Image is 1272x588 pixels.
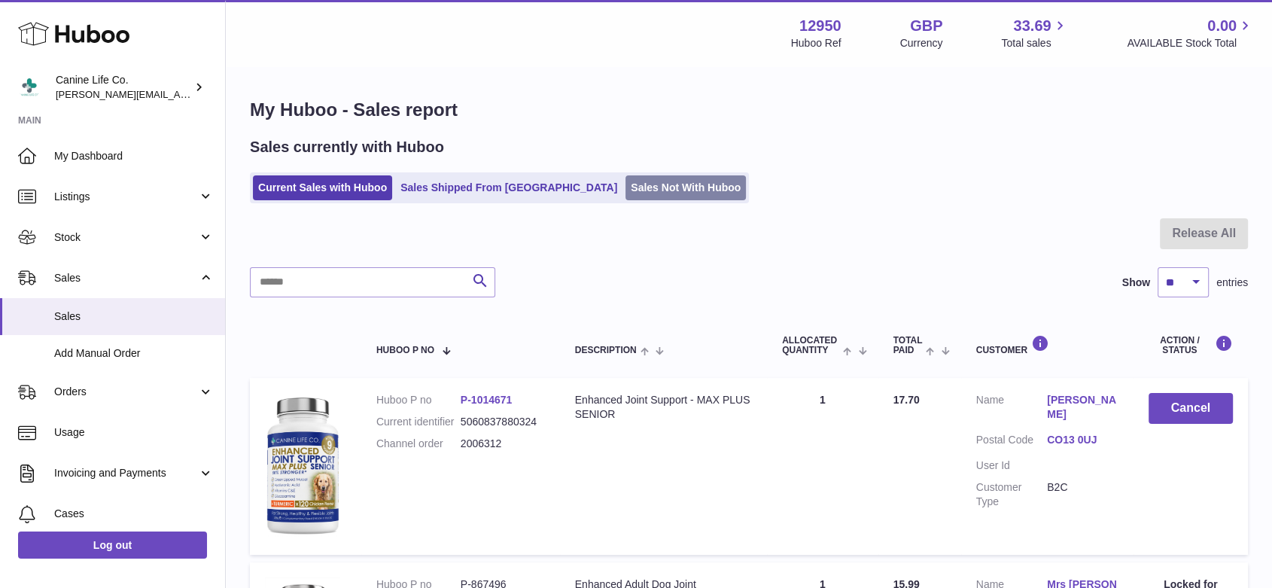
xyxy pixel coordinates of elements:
[461,394,513,406] a: P-1014671
[1047,480,1118,509] dd: B2C
[893,394,920,406] span: 17.70
[395,175,622,200] a: Sales Shipped From [GEOGRAPHIC_DATA]
[1013,16,1051,36] span: 33.69
[250,98,1248,122] h1: My Huboo - Sales report
[1001,16,1068,50] a: 33.69 Total sales
[976,459,1047,473] dt: User Id
[253,175,392,200] a: Current Sales with Huboo
[575,346,637,355] span: Description
[1127,36,1254,50] span: AVAILABLE Stock Total
[54,309,214,324] span: Sales
[54,271,198,285] span: Sales
[910,16,942,36] strong: GBP
[575,393,752,422] div: Enhanced Joint Support - MAX PLUS SENIOR
[54,385,198,399] span: Orders
[265,393,340,536] img: 129501732536582.jpg
[625,175,746,200] a: Sales Not With Huboo
[1127,16,1254,50] a: 0.00 AVAILABLE Stock Total
[54,346,214,361] span: Add Manual Order
[1207,16,1237,36] span: 0.00
[900,36,943,50] div: Currency
[250,137,444,157] h2: Sales currently with Huboo
[54,425,214,440] span: Usage
[376,437,461,451] dt: Channel order
[1122,276,1150,290] label: Show
[56,73,191,102] div: Canine Life Co.
[1149,335,1233,355] div: Action / Status
[54,466,198,480] span: Invoicing and Payments
[461,415,545,429] dd: 5060837880324
[976,433,1047,451] dt: Postal Code
[767,378,878,554] td: 1
[782,336,839,355] span: ALLOCATED Quantity
[1001,36,1068,50] span: Total sales
[976,480,1047,509] dt: Customer Type
[376,346,434,355] span: Huboo P no
[54,230,198,245] span: Stock
[1047,433,1118,447] a: CO13 0UJ
[18,532,207,559] a: Log out
[976,393,1047,425] dt: Name
[54,190,198,204] span: Listings
[799,16,841,36] strong: 12950
[376,415,461,429] dt: Current identifier
[1216,276,1248,290] span: entries
[18,76,41,99] img: kevin@clsgltd.co.uk
[1047,393,1118,422] a: [PERSON_NAME]
[56,88,302,100] span: [PERSON_NAME][EMAIL_ADDRESS][DOMAIN_NAME]
[791,36,841,50] div: Huboo Ref
[54,149,214,163] span: My Dashboard
[376,393,461,407] dt: Huboo P no
[976,335,1118,355] div: Customer
[893,336,923,355] span: Total paid
[1149,393,1233,424] button: Cancel
[461,437,545,451] dd: 2006312
[54,507,214,521] span: Cases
